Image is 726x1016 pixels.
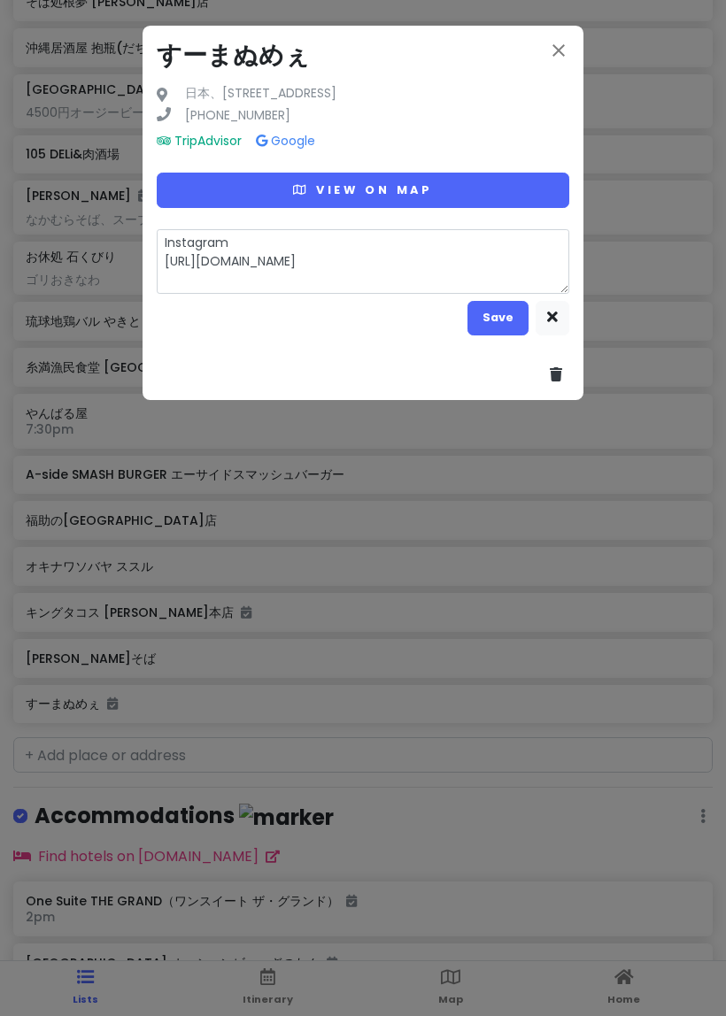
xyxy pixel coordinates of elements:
button: Save [467,301,529,335]
textarea: Instagram [URL][DOMAIN_NAME] [157,229,569,294]
h3: すーまぬめぇ [157,40,569,72]
a: [PHONE_NUMBER] [185,105,290,125]
a: 日本、[STREET_ADDRESS] [185,86,336,102]
a: TripAdvisor [157,132,242,150]
a: Google [256,132,315,150]
button: View on map [157,173,569,207]
i: close [548,40,569,61]
button: Close [548,40,569,65]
